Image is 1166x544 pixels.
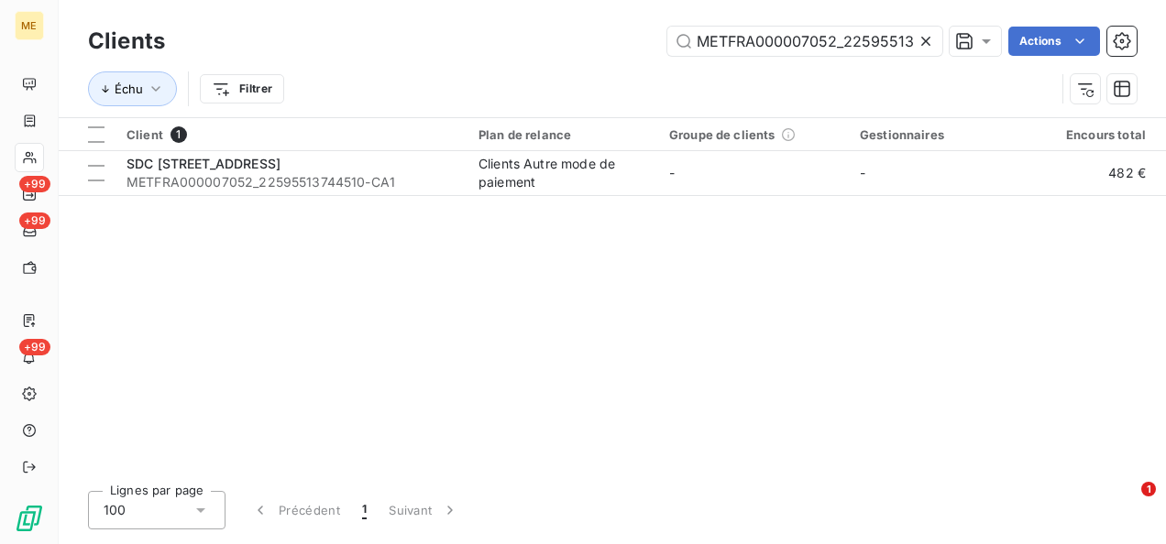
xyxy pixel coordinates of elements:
button: Précédent [240,491,351,529]
span: 1 [1141,482,1156,496]
button: Échu [88,71,177,106]
span: Échu [115,82,143,96]
h3: Clients [88,25,165,58]
span: 100 [104,501,126,519]
span: 1 [362,501,367,519]
iframe: Intercom live chat [1104,482,1148,526]
button: Filtrer [200,74,284,103]
img: Logo LeanPay [15,504,44,533]
button: 1 [351,491,378,529]
button: Actions [1008,27,1100,56]
div: Clients Autre mode de paiement [478,155,647,191]
div: ME [15,11,44,40]
span: 1 [170,126,187,143]
div: Plan de relance [478,127,647,142]
span: +99 [19,176,50,192]
span: Groupe de clients [669,127,775,142]
button: Suivant [378,491,470,529]
span: - [860,165,865,180]
span: SDC [STREET_ADDRESS] [126,156,280,171]
span: +99 [19,212,50,229]
td: 482 € [1039,151,1157,195]
span: Client [126,127,163,142]
div: Encours total [1050,127,1146,142]
div: Gestionnaires [860,127,1028,142]
span: METFRA000007052_22595513744510-CA1 [126,173,456,191]
span: - [669,165,675,180]
span: +99 [19,339,50,355]
input: Rechercher [667,27,942,56]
